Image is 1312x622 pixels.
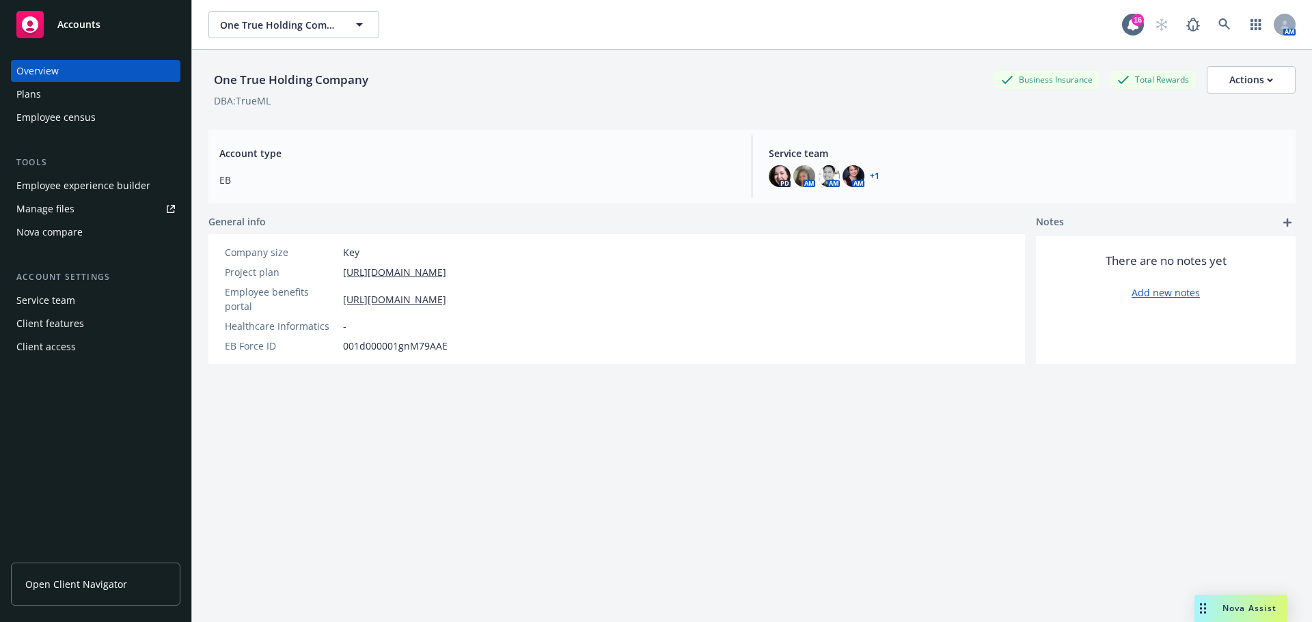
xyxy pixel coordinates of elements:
a: Report a Bug [1179,11,1207,38]
button: One True Holding Company [208,11,379,38]
a: Plans [11,83,180,105]
div: Employee census [16,107,96,128]
a: Start snowing [1148,11,1175,38]
a: [URL][DOMAIN_NAME] [343,292,446,307]
div: Manage files [16,198,74,220]
a: Add new notes [1132,285,1200,300]
div: Employee benefits portal [225,285,338,313]
div: Healthcare Informatics [225,319,338,333]
div: Total Rewards [1110,71,1196,88]
img: photo [769,165,791,187]
span: - [343,319,346,333]
span: EB [219,173,735,187]
div: 16 [1132,12,1144,24]
div: EB Force ID [225,339,338,353]
a: Switch app [1242,11,1270,38]
span: Nova Assist [1222,602,1276,614]
span: One True Holding Company [220,18,338,32]
div: Account settings [11,270,180,284]
div: Client features [16,313,84,335]
div: Company size [225,245,338,259]
img: photo [818,165,840,187]
div: Overview [16,60,59,82]
a: Employee experience builder [11,175,180,197]
a: Search [1211,11,1238,38]
span: Account type [219,146,735,160]
div: One True Holding Company [208,71,374,89]
a: Overview [11,60,180,82]
a: Manage files [11,198,180,220]
div: Project plan [225,265,338,279]
div: Actions [1229,67,1273,93]
img: photo [843,165,864,187]
div: Business Insurance [994,71,1099,88]
a: add [1279,214,1296,231]
img: photo [793,165,815,187]
span: Notes [1036,214,1064,231]
button: Actions [1207,66,1296,94]
span: There are no notes yet [1106,253,1227,269]
a: Client features [11,313,180,335]
a: Service team [11,289,180,311]
div: Plans [16,83,41,105]
a: +1 [870,172,879,180]
span: 001d000001gnM79AAE [343,339,448,353]
div: Nova compare [16,221,83,243]
a: Employee census [11,107,180,128]
a: Client access [11,336,180,358]
span: General info [208,214,266,229]
div: Tools [11,156,180,169]
div: Drag to move [1194,595,1212,622]
a: [URL][DOMAIN_NAME] [343,265,446,279]
span: Service team [769,146,1285,160]
div: DBA: TrueML [214,94,271,108]
span: Accounts [57,19,100,30]
span: Key [343,245,359,259]
span: Open Client Navigator [25,577,127,591]
a: Nova compare [11,221,180,243]
button: Nova Assist [1194,595,1287,622]
a: Accounts [11,5,180,44]
div: Client access [16,336,76,358]
div: Employee experience builder [16,175,150,197]
div: Service team [16,289,75,311]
